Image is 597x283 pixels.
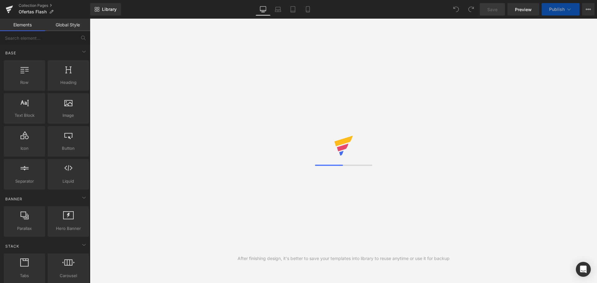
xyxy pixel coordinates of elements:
span: Save [487,6,497,13]
span: Ofertas Flash [19,9,47,14]
button: More [582,3,595,16]
span: Carousel [49,272,87,279]
a: Mobile [300,3,315,16]
span: Row [6,79,43,86]
span: Tabs [6,272,43,279]
span: Parallax [6,225,43,232]
div: Open Intercom Messenger [576,262,591,277]
span: Separator [6,178,43,185]
span: Image [49,112,87,119]
span: Publish [549,7,565,12]
span: Hero Banner [49,225,87,232]
a: Global Style [45,19,90,31]
span: Library [102,7,117,12]
span: Base [5,50,17,56]
span: Button [49,145,87,152]
span: Liquid [49,178,87,185]
button: Undo [450,3,462,16]
button: Publish [542,3,580,16]
a: Collection Pages [19,3,90,8]
span: Stack [5,243,20,249]
span: Icon [6,145,43,152]
span: Preview [515,6,532,13]
a: Desktop [256,3,271,16]
a: Preview [507,3,539,16]
a: Tablet [285,3,300,16]
div: After finishing design, it's better to save your templates into library to reuse anytime or use i... [238,255,450,262]
span: Heading [49,79,87,86]
button: Redo [465,3,477,16]
a: New Library [90,3,121,16]
a: Laptop [271,3,285,16]
span: Text Block [6,112,43,119]
span: Banner [5,196,23,202]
